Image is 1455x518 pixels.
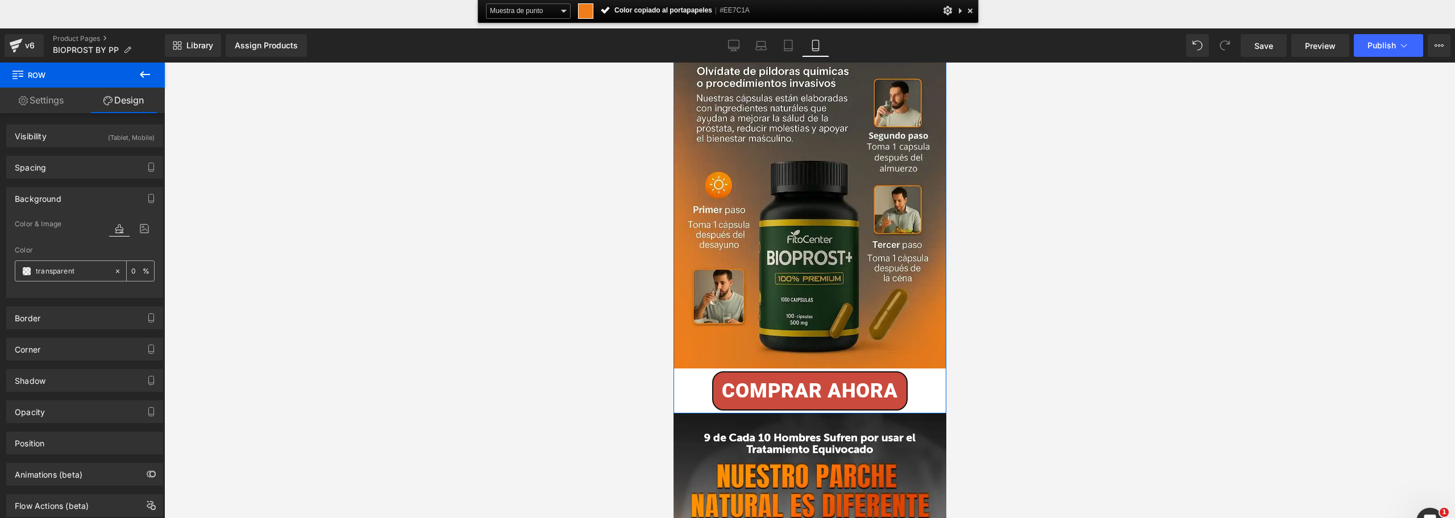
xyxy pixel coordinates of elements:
[965,3,976,18] div: Cerrar y detener la selección
[15,463,82,479] div: Animations (beta)
[1186,34,1209,57] button: Undo
[15,338,40,354] div: Corner
[48,318,224,338] span: COMPRAR AHORA
[747,34,775,57] a: Laptop
[53,45,119,55] span: BIOPROST BY PP
[15,307,40,323] div: Border
[186,40,213,51] span: Library
[5,34,44,57] a: v6
[15,432,44,448] div: Position
[82,88,165,113] a: Design
[775,34,802,57] a: Tablet
[1367,41,1396,50] span: Publish
[942,3,953,18] div: Opciones
[15,156,46,172] div: Spacing
[600,6,750,14] span: Color copiado al portapapeles
[15,125,47,141] div: Visibility
[1440,508,1449,517] span: 1
[1291,34,1349,57] a: Preview
[1213,34,1236,57] button: Redo
[715,6,717,14] span: |
[955,3,965,18] div: Contraer este panel
[165,34,221,57] a: New Library
[15,495,89,511] div: Flow Actions (beta)
[15,220,61,228] span: Color & Image
[11,63,125,88] span: Row
[802,34,829,57] a: Mobile
[108,125,155,144] div: (Tablet, Mobile)
[23,38,37,53] div: v6
[53,34,165,43] a: Product Pages
[127,261,154,281] div: %
[36,265,109,277] input: Color
[1428,34,1450,57] button: More
[15,370,45,386] div: Shadow
[39,309,234,348] a: COMPRAR AHORA
[720,6,750,14] span: #EE7C1A
[720,34,747,57] a: Desktop
[15,246,155,254] div: Color
[1305,40,1336,52] span: Preview
[1354,34,1423,57] button: Publish
[15,401,45,417] div: Opacity
[15,188,61,204] div: Background
[1254,40,1273,52] span: Save
[235,41,298,50] div: Assign Products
